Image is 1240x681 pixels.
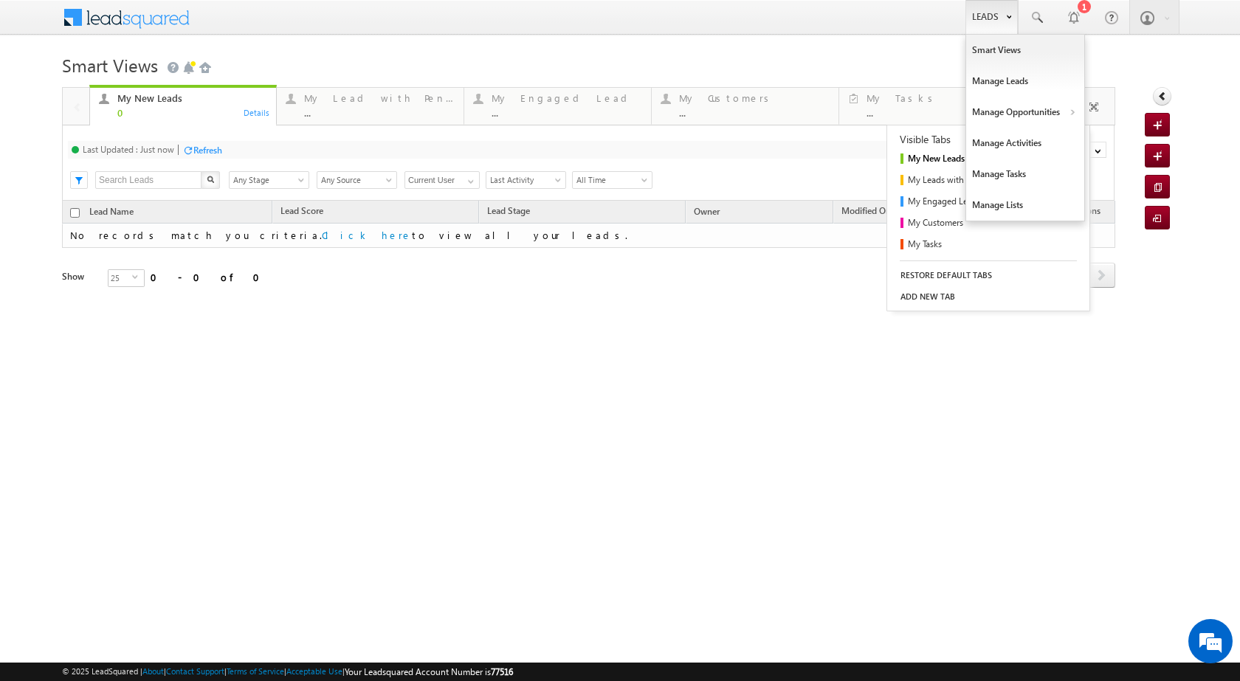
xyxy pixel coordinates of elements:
div: Lead Source Filter [317,170,397,189]
a: Manage Lists [966,190,1084,221]
div: My Engaged Lead [492,92,642,104]
span: Last Activity [486,173,561,187]
span: © 2025 LeadSquared | | | | | [62,665,513,679]
div: Owner Filter [404,170,478,189]
div: ... [304,107,455,118]
input: Check all records [70,208,80,218]
a: My Lead with Pending Tasks... [276,88,464,125]
span: Any Source [317,173,392,187]
a: Manage Leads [966,66,1084,97]
a: My Tasks [887,235,1039,256]
div: Show [62,270,96,283]
a: My Customers [887,213,1039,235]
span: Any Stage [230,173,304,187]
a: Last Activity [486,171,566,189]
div: ... [679,107,830,118]
div: My Customers [679,92,830,104]
a: My New Leads [887,149,1039,170]
a: Manage Activities [966,128,1084,159]
a: My New Leads0Details [89,85,278,126]
a: Manage Opportunities [966,97,1084,128]
a: Smart Views [966,35,1084,66]
img: Search [207,176,214,183]
div: Last Updated : Just now [83,144,174,155]
div: Visible Tabs [887,128,1089,146]
a: My Tasks... [838,88,1026,125]
span: next [1088,263,1115,288]
span: Your Leadsquared Account Number is [345,666,513,677]
a: My Engaged Lead... [464,88,652,125]
a: Lead Score [273,203,331,222]
div: ... [867,107,1016,118]
span: Smart Views [62,53,158,77]
a: Lead Stage [480,203,537,222]
a: Lead Name [82,204,141,223]
input: Search Leads [95,171,202,189]
span: All Time [573,173,647,187]
span: Owner [694,206,720,217]
a: Any Source [317,171,397,189]
div: Details [243,106,271,119]
a: Modified On [834,203,898,222]
div: Refresh [193,145,222,156]
div: My Lead with Pending Tasks [304,92,455,104]
div: ... [492,107,642,118]
div: 0 - 0 of 0 [151,269,269,286]
a: Terms of Service [227,666,284,676]
a: My Engaged Leads [887,192,1039,213]
a: Manage Tasks [966,159,1084,190]
div: My New Leads [117,92,268,104]
span: Modified On [841,205,891,216]
a: My Leads with Pending Tasks [887,170,1039,192]
a: My Customers... [651,88,839,125]
a: About [142,666,164,676]
div: 0 [117,107,268,118]
div: My Tasks [867,92,1016,104]
a: RESTORE DEFAULT TABS [887,265,1006,286]
input: Type to Search [404,171,480,189]
span: Lead Score [280,205,323,216]
span: Lead Stage [487,205,530,216]
div: Lead Stage Filter [229,170,309,189]
a: Contact Support [166,666,224,676]
a: ADD NEW TAB [887,286,1089,307]
span: 25 [108,270,132,286]
a: next [1088,264,1115,288]
a: Any Stage [229,171,309,189]
span: select [132,274,144,280]
td: No records match you criteria. to view all your leads. [62,224,1115,248]
span: 77516 [491,666,513,677]
a: Click here [322,229,412,241]
a: Acceptable Use [286,666,342,676]
a: All Time [572,171,652,189]
a: Show All Items [460,172,478,187]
